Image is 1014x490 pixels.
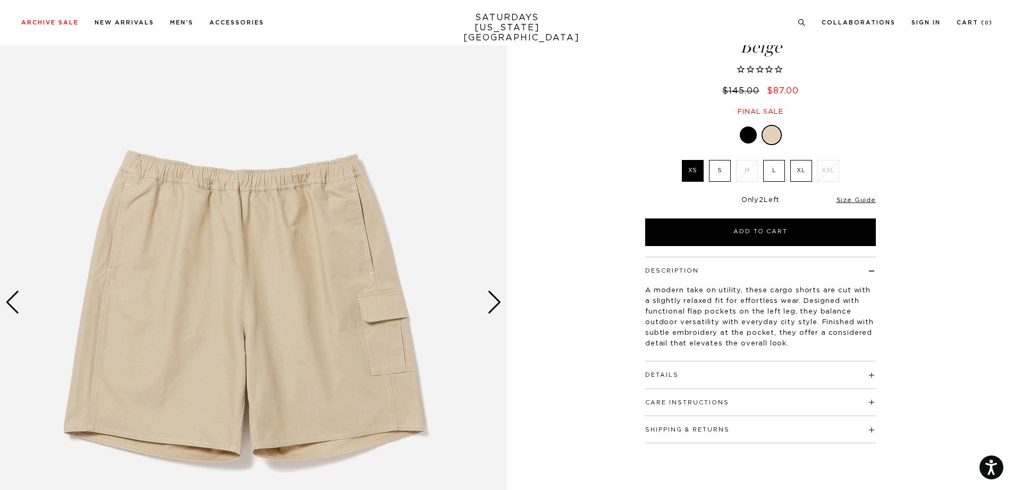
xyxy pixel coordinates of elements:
[645,196,876,205] div: Only Left
[763,160,785,182] label: L
[644,64,877,76] span: Rated 0.0 out of 5 stars 0 reviews
[722,87,764,95] del: $145.00
[170,20,193,26] a: Men's
[836,197,876,203] a: Size Guide
[682,160,704,182] label: XS
[822,20,895,26] a: Collaborations
[487,291,502,314] div: Next slide
[209,20,264,26] a: Accessories
[957,20,993,26] a: Cart (0)
[645,400,729,405] button: Care Instructions
[95,20,154,26] a: New Arrivals
[709,160,731,182] label: S
[790,160,812,182] label: XL
[644,18,877,56] h1: Balugo Ripstop Cargo Short
[767,87,799,95] span: $87.00
[985,21,989,26] small: 0
[645,285,876,349] p: A modern take on utility, these cargo shorts are cut with a slightly relaxed fit for effortless w...
[5,291,20,314] div: Previous slide
[645,372,679,378] button: Details
[759,197,764,204] span: 2
[463,13,551,43] a: SATURDAYS[US_STATE][GEOGRAPHIC_DATA]
[645,218,876,246] button: Add to Cart
[644,38,877,56] span: Beige
[645,268,699,274] button: Description
[644,107,877,116] div: Final sale
[911,20,941,26] a: Sign In
[21,20,79,26] a: Archive Sale
[645,427,730,433] button: Shipping & Returns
